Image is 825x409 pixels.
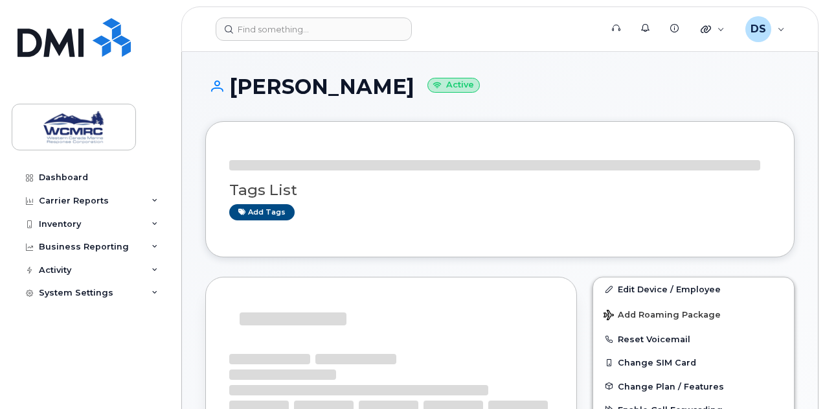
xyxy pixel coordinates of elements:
small: Active [427,78,480,93]
button: Add Roaming Package [593,301,794,327]
button: Reset Voicemail [593,327,794,351]
h3: Tags List [229,182,771,198]
a: Edit Device / Employee [593,277,794,301]
button: Change Plan / Features [593,375,794,398]
h1: [PERSON_NAME] [205,75,795,98]
span: Change Plan / Features [618,381,724,391]
span: Add Roaming Package [604,310,721,322]
button: Change SIM Card [593,351,794,374]
a: Add tags [229,204,295,220]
